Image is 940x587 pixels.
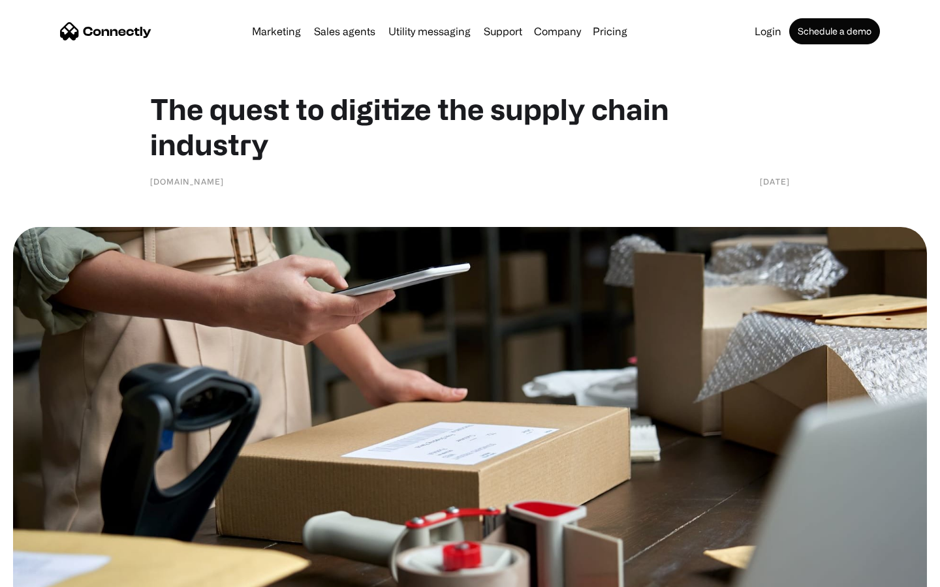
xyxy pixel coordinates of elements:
[150,175,224,188] div: [DOMAIN_NAME]
[13,564,78,582] aside: Language selected: English
[789,18,880,44] a: Schedule a demo
[26,564,78,582] ul: Language list
[150,91,790,162] h1: The quest to digitize the supply chain industry
[749,26,787,37] a: Login
[309,26,381,37] a: Sales agents
[534,22,581,40] div: Company
[383,26,476,37] a: Utility messaging
[478,26,527,37] a: Support
[247,26,306,37] a: Marketing
[760,175,790,188] div: [DATE]
[587,26,633,37] a: Pricing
